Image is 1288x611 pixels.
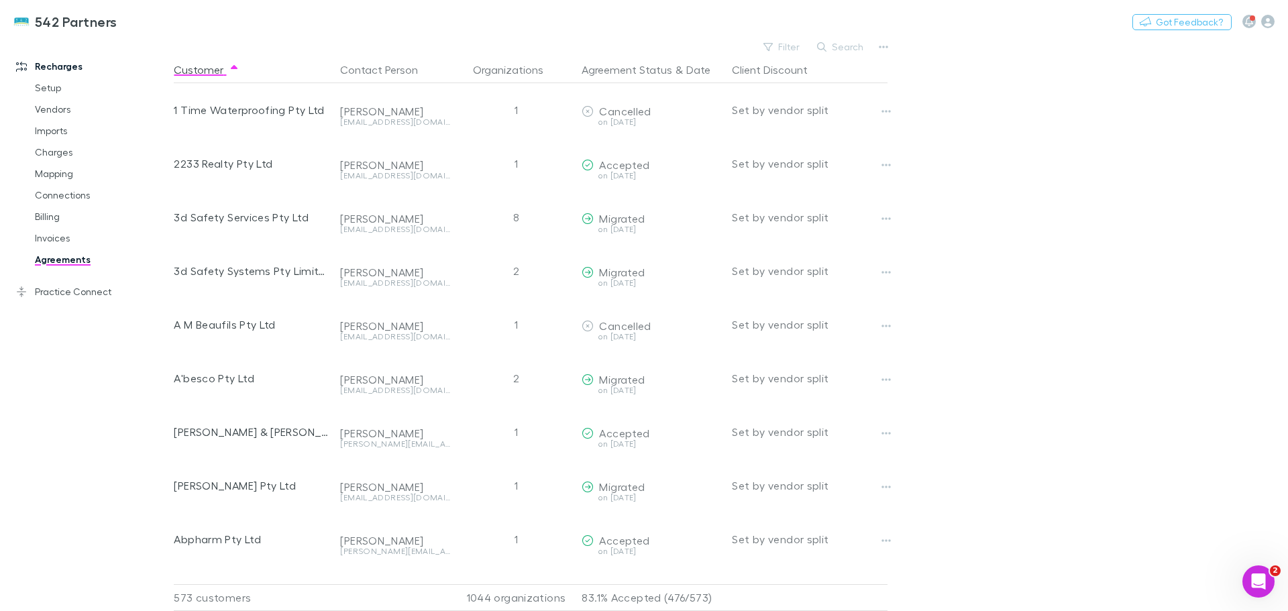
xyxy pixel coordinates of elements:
a: Vendors [21,99,181,120]
div: Set by vendor split [732,298,888,351]
a: Setup [21,77,181,99]
div: [EMAIL_ADDRESS][DOMAIN_NAME] [340,225,450,233]
div: A'besco Pty Ltd [174,351,329,405]
div: 573 customers [174,584,335,611]
div: 1 Time Waterproofing Pty Ltd [174,83,329,137]
p: Active 30m ago [65,17,133,30]
div: [PERSON_NAME] [340,212,450,225]
span: 2 [1270,565,1281,576]
div: [PERSON_NAME] & [PERSON_NAME] [174,405,329,459]
button: Customer [174,56,239,83]
button: Search [810,39,871,55]
img: Profile image for Alex [38,7,60,29]
div: 3d Safety Systems Pty Limited [174,244,329,298]
div: 2233 Realty Pty Ltd [174,137,329,190]
textarea: Message… [11,411,257,434]
div: on [DATE] [582,225,721,233]
h1: [PERSON_NAME] [65,7,152,17]
div: [PERSON_NAME] [340,534,450,547]
div: [EMAIL_ADDRESS][DOMAIN_NAME] [340,386,450,394]
div: Hi [PERSON_NAME], it will normally take 1-2 days if the payment was made through their bank accou... [21,215,209,333]
button: Got Feedback? [1132,14,1232,30]
div: [PERSON_NAME] Pty Ltd [174,459,329,512]
div: 1 [455,137,576,190]
div: 1 [455,512,576,566]
div: [EMAIL_ADDRESS][DOMAIN_NAME] [340,279,450,287]
div: 1 [455,405,576,459]
div: [PERSON_NAME] [340,427,450,440]
div: Set by vendor split [732,405,888,459]
button: Client Discount [732,56,824,83]
div: Close [235,5,260,30]
div: 2 [455,244,576,298]
div: Melonie says… [11,75,258,207]
div: [DATE] [11,57,258,75]
button: Filter [757,39,808,55]
div: on [DATE] [582,118,721,126]
span: Cancelled [599,319,651,332]
div: A M Beaufils Pty Ltd [174,298,329,351]
span: Accepted [599,158,649,171]
div: 3d Safety Services Pty Ltd [174,190,329,244]
span: Cancelled [599,105,651,117]
div: on [DATE] [582,279,721,287]
button: Contact Person [340,56,434,83]
div: Set by vendor split [732,190,888,244]
div: [PERSON_NAME] [340,266,450,279]
a: Mapping [21,163,181,184]
div: 1 [455,459,576,512]
div: Set by vendor split [732,351,888,405]
a: Charges [21,142,181,163]
div: [PERSON_NAME][EMAIL_ADDRESS][DOMAIN_NAME] [340,440,450,448]
div: [EMAIL_ADDRESS][DOMAIN_NAME] [340,494,450,502]
button: Home [210,5,235,31]
button: Upload attachment [21,439,32,450]
div: on [DATE] [582,333,721,341]
div: [EMAIL_ADDRESS][DOMAIN_NAME] [340,333,450,341]
img: 542 Partners's Logo [13,13,30,30]
div: Set by vendor split [732,512,888,566]
div: [PERSON_NAME] [340,319,450,333]
div: Hi [PERSON_NAME], it will normally take 1-2 days if the payment was made through their bank accou... [11,207,220,341]
div: Abpharm Pty Ltd [174,512,329,566]
div: 1 [455,298,576,351]
span: Migrated [599,480,645,493]
div: Melonie says… [11,366,258,463]
div: 1044 organizations [455,584,576,611]
div: on [DATE] [582,386,721,394]
div: ok thanks - yes it's for [PERSON_NAME]. I'll have to work out why it ended up charging but I will... [59,374,247,439]
a: Connections [21,184,181,206]
div: [PERSON_NAME] [340,158,450,172]
p: 83.1% Accepted (476/573) [582,585,721,610]
div: on [DATE] [582,494,721,502]
div: 1 [455,83,576,137]
a: Invoices [21,227,181,249]
button: Send a message… [230,434,252,455]
a: Billing [21,206,181,227]
div: Set by vendor split [732,459,888,512]
button: Date [686,56,710,83]
div: ok thanks - yes it's for [PERSON_NAME]. I'll have to work out why it ended up charging but I will... [48,366,258,447]
iframe: Intercom live chat [1242,565,1275,598]
div: Set by vendor split [732,137,888,190]
div: & [582,56,721,83]
span: Migrated [599,373,645,386]
button: Agreement Status [582,56,672,83]
a: Practice Connect [3,281,181,302]
span: Accepted [599,427,649,439]
a: paying tab [37,268,87,279]
button: go back [9,5,34,31]
div: [PERSON_NAME] [340,105,450,118]
h3: 542 Partners [35,13,117,30]
button: Emoji picker [42,439,53,450]
span: Accepted [599,534,649,547]
div: [PERSON_NAME][EMAIL_ADDRESS][DOMAIN_NAME] [340,547,450,555]
a: Agreements [21,249,181,270]
div: Thanks [PERSON_NAME] - I need to refund a payment that shouldn't have been debited (my fault I th... [59,83,247,188]
div: [PERSON_NAME] • 40m ago [21,344,135,352]
div: on [DATE] [582,440,721,448]
div: on [DATE] [582,172,721,180]
button: Organizations [473,56,559,83]
span: Migrated [599,266,645,278]
a: Recharges [3,56,181,77]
